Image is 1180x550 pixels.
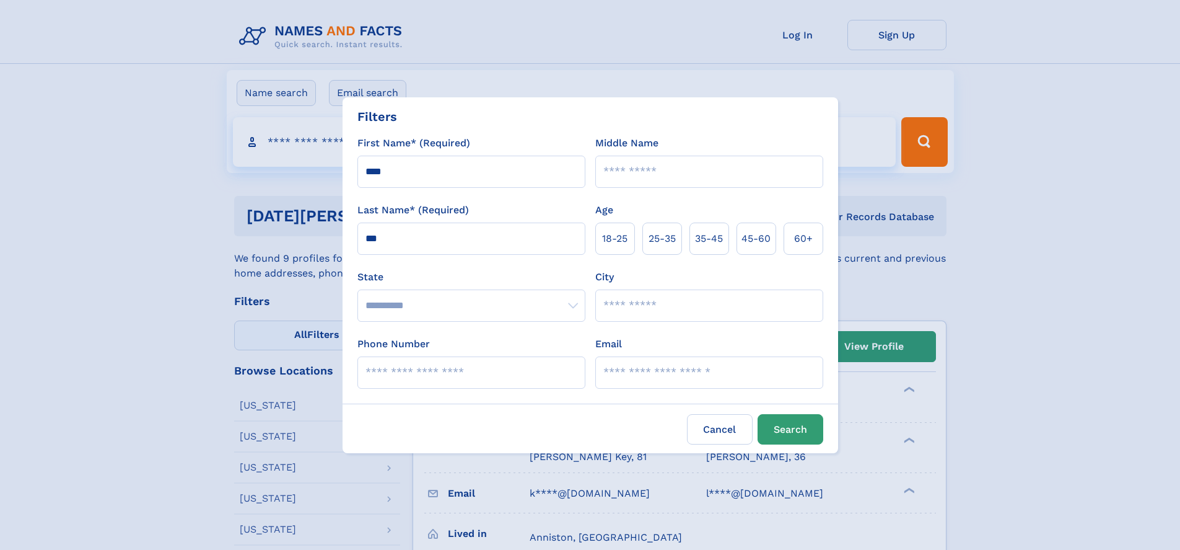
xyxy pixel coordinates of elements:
div: Filters [357,107,397,126]
button: Search [758,414,823,445]
label: City [595,270,614,285]
label: Cancel [687,414,753,445]
label: First Name* (Required) [357,136,470,151]
label: Email [595,337,622,352]
span: 60+ [794,231,813,246]
span: 45‑60 [741,231,771,246]
label: Middle Name [595,136,658,151]
label: Phone Number [357,337,430,352]
label: State [357,270,585,285]
span: 35‑45 [695,231,723,246]
span: 25‑35 [649,231,676,246]
label: Age [595,203,613,218]
span: 18‑25 [602,231,627,246]
label: Last Name* (Required) [357,203,469,218]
